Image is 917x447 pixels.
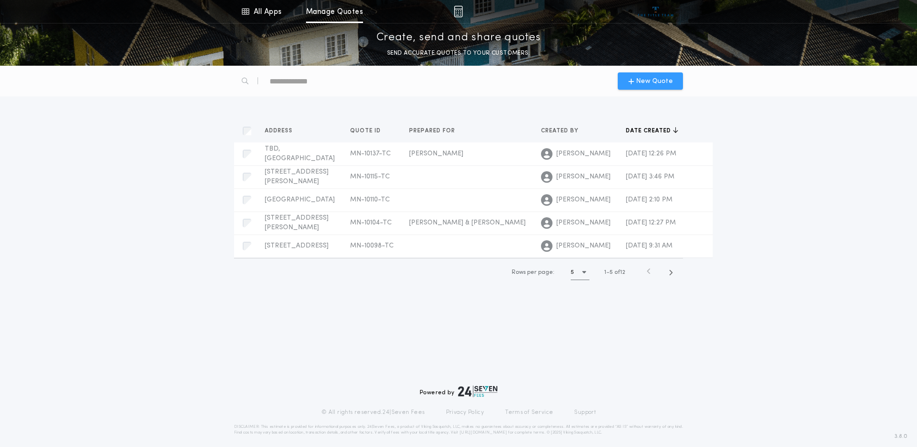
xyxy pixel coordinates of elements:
[265,126,300,136] button: Address
[446,409,484,416] a: Privacy Policy
[376,30,541,46] p: Create, send and share quotes
[626,196,672,203] span: [DATE] 2:10 PM
[571,268,574,277] h1: 5
[321,409,425,416] p: © All rights reserved. 24|Seven Fees
[626,127,673,135] span: Date created
[350,150,391,157] span: MN-10137-TC
[556,149,611,159] span: [PERSON_NAME]
[894,432,907,441] span: 3.8.0
[265,127,294,135] span: Address
[556,172,611,182] span: [PERSON_NAME]
[350,219,392,226] span: MN-10104-TC
[409,219,526,226] span: [PERSON_NAME] & [PERSON_NAME]
[350,196,390,203] span: MN-10110-TC
[541,127,580,135] span: Created by
[571,265,589,280] button: 5
[458,386,497,397] img: logo
[610,270,613,275] span: 5
[420,386,497,397] div: Powered by
[626,126,678,136] button: Date created
[556,218,611,228] span: [PERSON_NAME]
[636,76,673,86] span: New Quote
[614,268,625,277] span: of 12
[265,145,335,162] span: TBD, [GEOGRAPHIC_DATA]
[265,242,329,249] span: [STREET_ADDRESS]
[638,7,674,16] img: vs-icon
[541,126,586,136] button: Created by
[505,409,553,416] a: Terms of Service
[265,214,329,231] span: [STREET_ADDRESS][PERSON_NAME]
[350,242,394,249] span: MN-10098-TC
[350,126,388,136] button: Quote ID
[574,409,596,416] a: Support
[350,127,383,135] span: Quote ID
[626,150,676,157] span: [DATE] 12:26 PM
[387,48,530,58] p: SEND ACCURATE QUOTES TO YOUR CUSTOMERS.
[556,195,611,205] span: [PERSON_NAME]
[626,173,674,180] span: [DATE] 3:46 PM
[556,241,611,251] span: [PERSON_NAME]
[459,431,507,435] a: [URL][DOMAIN_NAME]
[234,424,683,435] p: DISCLAIMER: This estimate is provided for informational purposes only. 24|Seven Fees, a product o...
[409,150,463,157] span: [PERSON_NAME]
[454,6,463,17] img: img
[512,270,554,275] span: Rows per page:
[604,270,606,275] span: 1
[618,72,683,90] button: New Quote
[626,219,676,226] span: [DATE] 12:27 PM
[350,173,390,180] span: MN-10115-TC
[265,168,329,185] span: [STREET_ADDRESS][PERSON_NAME]
[409,127,457,135] span: Prepared for
[626,242,672,249] span: [DATE] 9:31 AM
[265,196,335,203] span: [GEOGRAPHIC_DATA]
